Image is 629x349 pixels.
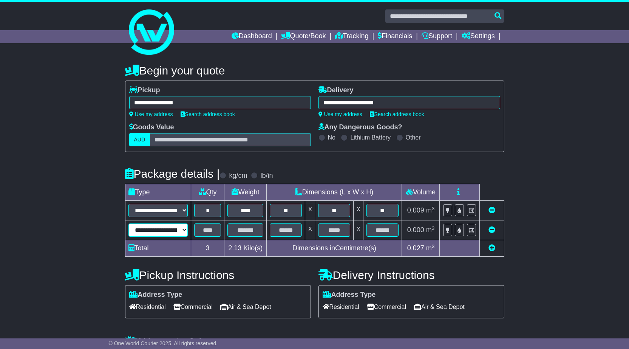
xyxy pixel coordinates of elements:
[328,134,335,141] label: No
[488,226,495,234] a: Remove this item
[129,133,150,146] label: AUD
[232,30,272,43] a: Dashboard
[426,244,435,252] span: m
[129,301,166,313] span: Residential
[125,168,220,180] h4: Package details |
[426,226,435,234] span: m
[181,111,235,117] a: Search address book
[109,340,218,346] span: © One World Courier 2025. All rights reserved.
[318,269,504,281] h4: Delivery Instructions
[125,240,191,257] td: Total
[323,301,359,313] span: Residential
[191,240,224,257] td: 3
[354,201,363,220] td: x
[267,240,402,257] td: Dimensions in Centimetre(s)
[305,220,315,240] td: x
[129,291,182,299] label: Address Type
[370,111,424,117] a: Search address book
[125,64,504,77] h4: Begin your quote
[224,240,267,257] td: Kilo(s)
[407,206,424,214] span: 0.009
[406,134,421,141] label: Other
[414,301,465,313] span: Air & Sea Depot
[129,123,174,132] label: Goods Value
[229,172,247,180] label: kg/cm
[354,220,363,240] td: x
[318,86,354,95] label: Delivery
[350,134,391,141] label: Lithium Battery
[281,30,326,43] a: Quote/Book
[125,269,311,281] h4: Pickup Instructions
[125,184,191,201] td: Type
[335,30,368,43] a: Tracking
[402,184,440,201] td: Volume
[378,30,412,43] a: Financials
[422,30,452,43] a: Support
[318,123,402,132] label: Any Dangerous Goods?
[407,244,424,252] span: 0.027
[432,206,435,211] sup: 3
[129,111,173,117] a: Use my address
[220,301,271,313] span: Air & Sea Depot
[173,301,213,313] span: Commercial
[367,301,406,313] span: Commercial
[407,226,424,234] span: 0.000
[224,184,267,201] td: Weight
[432,225,435,231] sup: 3
[323,291,376,299] label: Address Type
[260,172,273,180] label: lb/in
[228,244,241,252] span: 2.13
[125,335,504,348] h4: Warranty & Insurance
[488,244,495,252] a: Add new item
[305,201,315,220] td: x
[462,30,495,43] a: Settings
[129,86,160,95] label: Pickup
[318,111,362,117] a: Use my address
[488,206,495,214] a: Remove this item
[426,206,435,214] span: m
[432,244,435,249] sup: 3
[191,184,224,201] td: Qty
[267,184,402,201] td: Dimensions (L x W x H)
